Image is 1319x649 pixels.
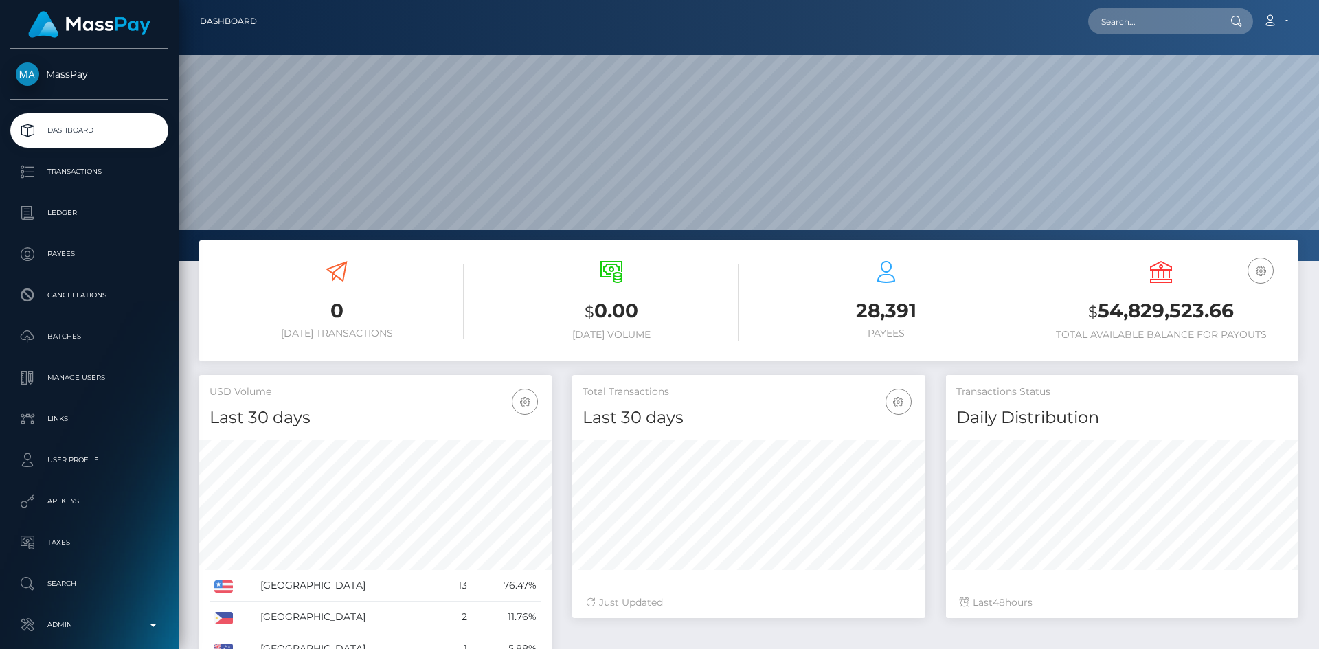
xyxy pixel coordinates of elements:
[10,484,168,519] a: API Keys
[484,297,739,326] h3: 0.00
[214,612,233,624] img: PH.png
[256,602,442,633] td: [GEOGRAPHIC_DATA]
[210,297,464,324] h3: 0
[16,244,163,264] p: Payees
[16,409,163,429] p: Links
[585,302,594,321] small: $
[956,385,1288,399] h5: Transactions Status
[583,385,914,399] h5: Total Transactions
[993,596,1005,608] span: 48
[1088,8,1217,34] input: Search...
[16,573,163,594] p: Search
[10,113,168,148] a: Dashboard
[1088,302,1098,321] small: $
[210,385,541,399] h5: USD Volume
[1034,297,1288,326] h3: 54,829,523.66
[442,570,472,602] td: 13
[200,7,257,36] a: Dashboard
[10,608,168,642] a: Admin
[16,285,163,306] p: Cancellations
[10,402,168,436] a: Links
[10,361,168,395] a: Manage Users
[214,580,233,593] img: US.png
[759,297,1013,324] h3: 28,391
[1034,329,1288,341] h6: Total Available Balance for Payouts
[484,329,739,341] h6: [DATE] Volume
[16,120,163,141] p: Dashboard
[16,203,163,223] p: Ledger
[16,161,163,182] p: Transactions
[28,11,150,38] img: MassPay Logo
[256,570,442,602] td: [GEOGRAPHIC_DATA]
[10,278,168,312] a: Cancellations
[960,595,1285,610] div: Last hours
[10,155,168,189] a: Transactions
[10,319,168,354] a: Batches
[10,68,168,80] span: MassPay
[16,491,163,512] p: API Keys
[10,525,168,560] a: Taxes
[16,450,163,470] p: User Profile
[583,406,914,430] h4: Last 30 days
[16,615,163,635] p: Admin
[16,367,163,388] p: Manage Users
[210,406,541,430] h4: Last 30 days
[442,602,472,633] td: 2
[10,567,168,601] a: Search
[956,406,1288,430] h4: Daily Distribution
[16,532,163,553] p: Taxes
[472,602,541,633] td: 11.76%
[10,443,168,477] a: User Profile
[16,326,163,347] p: Batches
[210,328,464,339] h6: [DATE] Transactions
[16,62,39,86] img: MassPay
[10,196,168,230] a: Ledger
[472,570,541,602] td: 76.47%
[586,595,911,610] div: Just Updated
[759,328,1013,339] h6: Payees
[10,237,168,271] a: Payees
